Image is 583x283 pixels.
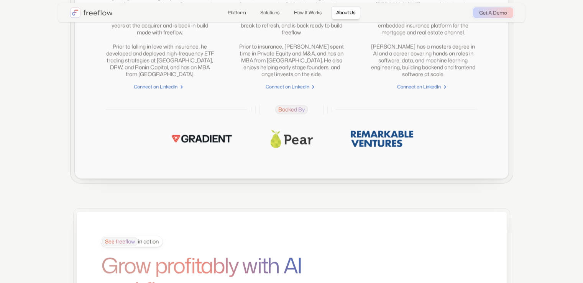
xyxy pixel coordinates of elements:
[134,83,177,91] div: Connect on LinkedIn
[397,83,441,91] div: Connect on LinkedIn
[289,6,327,19] a: How It Works
[102,237,159,246] div: in action
[265,83,309,91] div: Connect on LinkedIn
[331,6,360,19] a: About Us
[223,6,251,19] a: Platform
[106,83,214,91] a: Connect on LinkedIn
[102,237,138,246] span: See freeflow
[473,7,513,18] a: Get A Demo
[70,7,113,18] a: home
[369,83,477,91] a: Connect on LinkedIn
[255,6,284,19] a: Solutions
[237,83,346,91] a: Connect on LinkedIn
[275,105,308,114] span: Backed By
